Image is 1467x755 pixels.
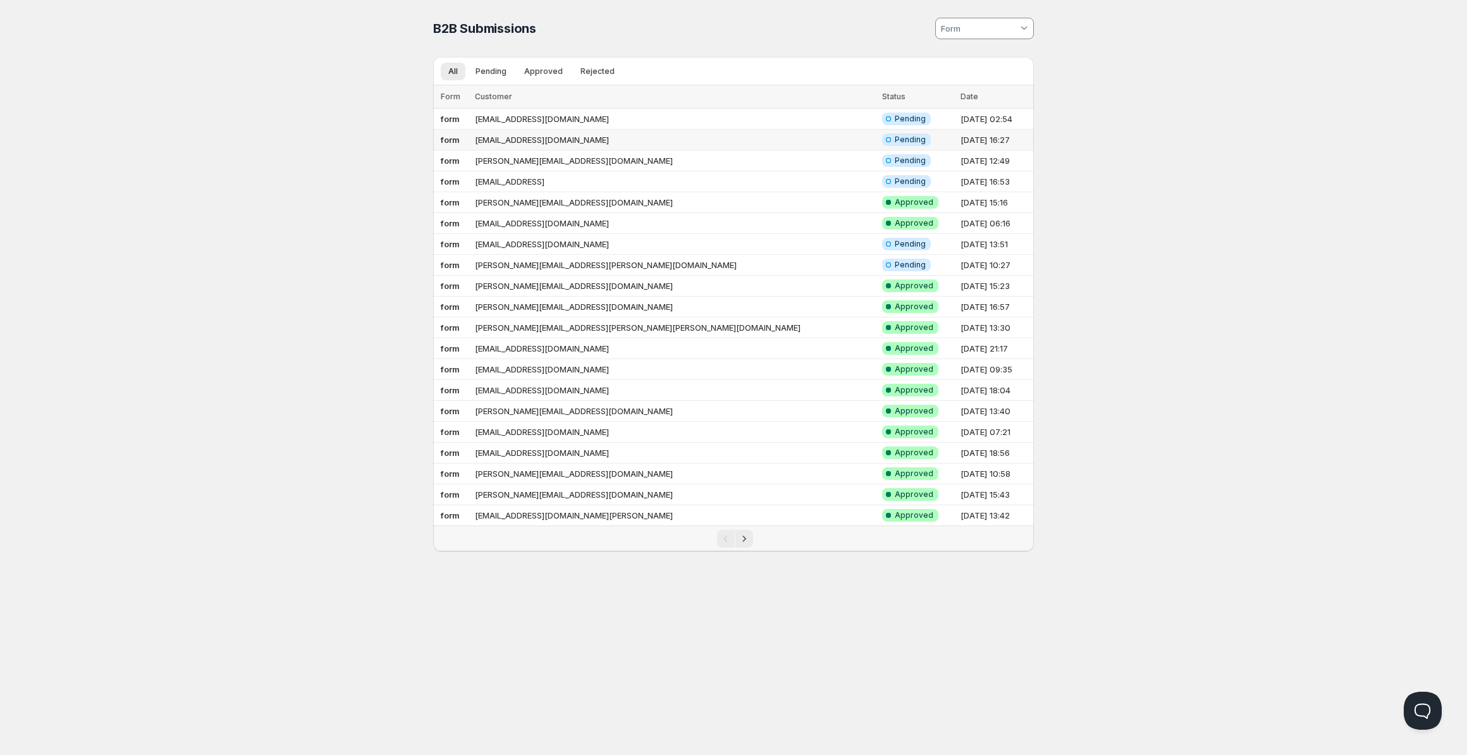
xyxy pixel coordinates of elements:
[895,302,933,312] span: Approved
[471,192,878,213] td: [PERSON_NAME][EMAIL_ADDRESS][DOMAIN_NAME]
[957,213,1034,234] td: [DATE] 06:16
[895,510,933,520] span: Approved
[441,385,460,395] b: form
[471,317,878,338] td: [PERSON_NAME][EMAIL_ADDRESS][PERSON_NAME][PERSON_NAME][DOMAIN_NAME]
[895,385,933,395] span: Approved
[471,463,878,484] td: [PERSON_NAME][EMAIL_ADDRESS][DOMAIN_NAME]
[957,130,1034,150] td: [DATE] 16:27
[957,380,1034,401] td: [DATE] 18:04
[471,171,878,192] td: [EMAIL_ADDRESS]
[957,297,1034,317] td: [DATE] 16:57
[895,239,926,249] span: Pending
[471,380,878,401] td: [EMAIL_ADDRESS][DOMAIN_NAME]
[441,239,460,249] b: form
[957,422,1034,443] td: [DATE] 07:21
[441,364,460,374] b: form
[441,260,460,270] b: form
[433,525,1034,551] nav: Pagination
[957,192,1034,213] td: [DATE] 15:16
[580,66,615,77] span: Rejected
[471,130,878,150] td: [EMAIL_ADDRESS][DOMAIN_NAME]
[471,443,878,463] td: [EMAIL_ADDRESS][DOMAIN_NAME]
[471,276,878,297] td: [PERSON_NAME][EMAIL_ADDRESS][DOMAIN_NAME]
[895,322,933,333] span: Approved
[441,406,460,416] b: form
[939,18,1018,39] input: Form
[895,176,926,187] span: Pending
[471,422,878,443] td: [EMAIL_ADDRESS][DOMAIN_NAME]
[441,156,460,166] b: form
[895,448,933,458] span: Approved
[895,218,933,228] span: Approved
[957,171,1034,192] td: [DATE] 16:53
[471,297,878,317] td: [PERSON_NAME][EMAIL_ADDRESS][DOMAIN_NAME]
[441,489,460,500] b: form
[895,260,926,270] span: Pending
[895,489,933,500] span: Approved
[471,109,878,130] td: [EMAIL_ADDRESS][DOMAIN_NAME]
[957,234,1034,255] td: [DATE] 13:51
[441,114,460,124] b: form
[441,92,460,101] span: Form
[895,406,933,416] span: Approved
[441,322,460,333] b: form
[961,92,978,101] span: Date
[882,92,905,101] span: Status
[441,218,460,228] b: form
[1404,692,1442,730] iframe: Help Scout Beacon - Open
[471,401,878,422] td: [PERSON_NAME][EMAIL_ADDRESS][DOMAIN_NAME]
[895,427,933,437] span: Approved
[441,469,460,479] b: form
[957,359,1034,380] td: [DATE] 09:35
[441,135,460,145] b: form
[441,427,460,437] b: form
[895,114,926,124] span: Pending
[957,443,1034,463] td: [DATE] 18:56
[475,92,512,101] span: Customer
[441,302,460,312] b: form
[448,66,458,77] span: All
[441,197,460,207] b: form
[895,156,926,166] span: Pending
[441,176,460,187] b: form
[441,281,460,291] b: form
[471,255,878,276] td: [PERSON_NAME][EMAIL_ADDRESS][PERSON_NAME][DOMAIN_NAME]
[471,150,878,171] td: [PERSON_NAME][EMAIL_ADDRESS][DOMAIN_NAME]
[471,338,878,359] td: [EMAIL_ADDRESS][DOMAIN_NAME]
[471,505,878,526] td: [EMAIL_ADDRESS][DOMAIN_NAME][PERSON_NAME]
[957,484,1034,505] td: [DATE] 15:43
[476,66,506,77] span: Pending
[957,463,1034,484] td: [DATE] 10:58
[441,448,460,458] b: form
[957,150,1034,171] td: [DATE] 12:49
[957,401,1034,422] td: [DATE] 13:40
[433,21,536,36] span: B2B Submissions
[524,66,563,77] span: Approved
[735,530,753,548] button: Next
[895,343,933,353] span: Approved
[471,213,878,234] td: [EMAIL_ADDRESS][DOMAIN_NAME]
[441,343,460,353] b: form
[895,281,933,291] span: Approved
[471,234,878,255] td: [EMAIL_ADDRESS][DOMAIN_NAME]
[441,510,460,520] b: form
[957,505,1034,526] td: [DATE] 13:42
[957,109,1034,130] td: [DATE] 02:54
[895,135,926,145] span: Pending
[895,364,933,374] span: Approved
[957,317,1034,338] td: [DATE] 13:30
[471,484,878,505] td: [PERSON_NAME][EMAIL_ADDRESS][DOMAIN_NAME]
[957,338,1034,359] td: [DATE] 21:17
[895,197,933,207] span: Approved
[471,359,878,380] td: [EMAIL_ADDRESS][DOMAIN_NAME]
[957,276,1034,297] td: [DATE] 15:23
[957,255,1034,276] td: [DATE] 10:27
[895,469,933,479] span: Approved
